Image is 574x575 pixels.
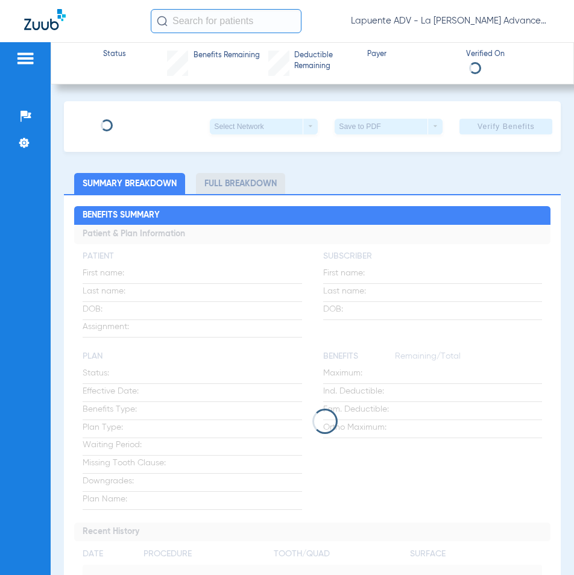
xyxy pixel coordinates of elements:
[103,49,126,60] span: Status
[466,49,555,60] span: Verified On
[367,49,456,60] span: Payer
[16,51,35,66] img: hamburger-icon
[74,206,550,225] h2: Benefits Summary
[194,51,260,61] span: Benefits Remaining
[351,15,550,27] span: Lapuente ADV - La [PERSON_NAME] Advanced Dentistry
[157,16,168,27] img: Search Icon
[196,173,285,194] li: Full Breakdown
[74,173,185,194] li: Summary Breakdown
[151,9,301,33] input: Search for patients
[24,9,66,30] img: Zuub Logo
[294,51,356,72] span: Deductible Remaining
